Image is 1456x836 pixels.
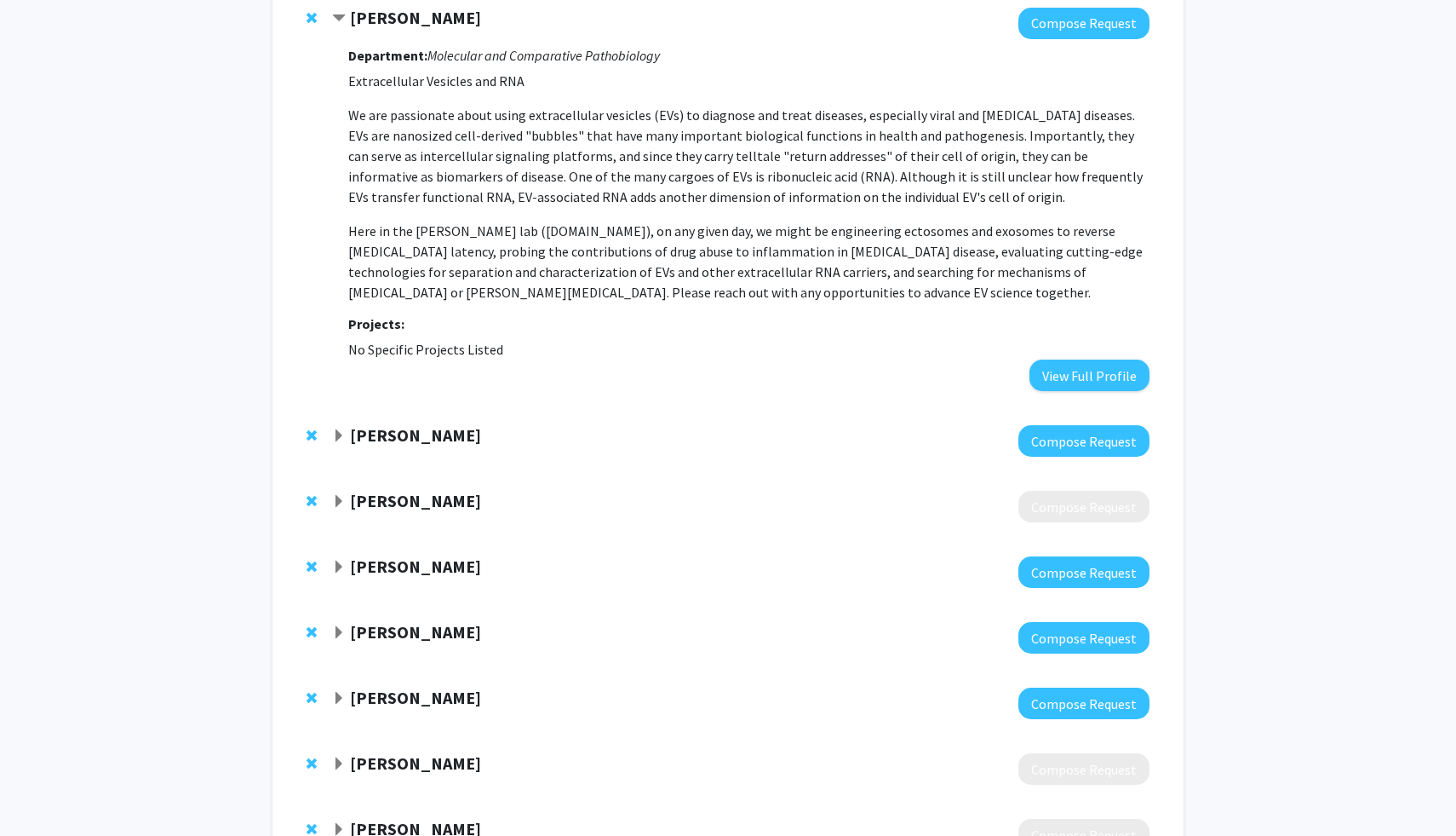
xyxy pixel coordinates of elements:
span: Contract Kenneth Witwer Bookmark [332,12,346,26]
span: Remove SungUng Kang from bookmarks [307,822,317,836]
strong: [PERSON_NAME] [350,752,481,774]
button: View Full Profile [1029,360,1149,391]
button: Compose Request to Jinchong Xu [1018,491,1149,522]
i: Molecular and Comparative Pathobiology [427,47,660,64]
span: Remove Hanseok Ko from bookmarks [307,560,317,574]
span: Remove Jun Hua from bookmarks [307,626,317,639]
span: Expand Ming Teng Koh Bookmark [332,758,346,771]
button: Compose Request to Kenneth Witwer [1018,8,1149,39]
span: Remove Ted Dawson from bookmarks [307,429,317,442]
span: Expand Hanseok Ko Bookmark [332,561,346,574]
strong: [PERSON_NAME] [350,621,481,643]
p: Extracellular Vesicles and RNA [348,71,1149,91]
span: Expand Jun Hua Bookmark [332,626,346,640]
strong: [PERSON_NAME] [350,7,481,28]
span: Remove Juan Troncoso from bookmarks [307,691,317,705]
strong: Projects: [348,315,404,332]
strong: [PERSON_NAME] [350,556,481,577]
span: Remove Kenneth Witwer from bookmarks [307,11,317,25]
span: Expand Juan Troncoso Bookmark [332,692,346,706]
p: We are passionate about using extracellular vesicles (EVs) to diagnose and treat diseases, especi... [348,105,1149,207]
span: No Specific Projects Listed [348,341,503,358]
strong: [PERSON_NAME] [350,687,481,708]
p: Here in the [PERSON_NAME] lab ([DOMAIN_NAME]), on any given day, we might be engineering ectosome... [348,221,1149,303]
button: Compose Request to Ted Dawson [1018,425,1149,457]
button: Compose Request to Jun Hua [1018,622,1149,654]
strong: Department: [348,47,427,64]
strong: [PERSON_NAME] [350,490,481,511]
button: Compose Request to Juan Troncoso [1018,688,1149,719]
span: Remove Ming Teng Koh from bookmarks [307,757,317,770]
button: Compose Request to Hanseok Ko [1018,556,1149,588]
span: Expand Ted Dawson Bookmark [332,430,346,443]
strong: [PERSON_NAME] [350,424,481,446]
span: Expand Jinchong Xu Bookmark [332,495,346,509]
span: Remove Jinchong Xu from bookmarks [307,494,317,508]
button: Compose Request to Ming Teng Koh [1018,753,1149,785]
iframe: Chat [13,759,72,823]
